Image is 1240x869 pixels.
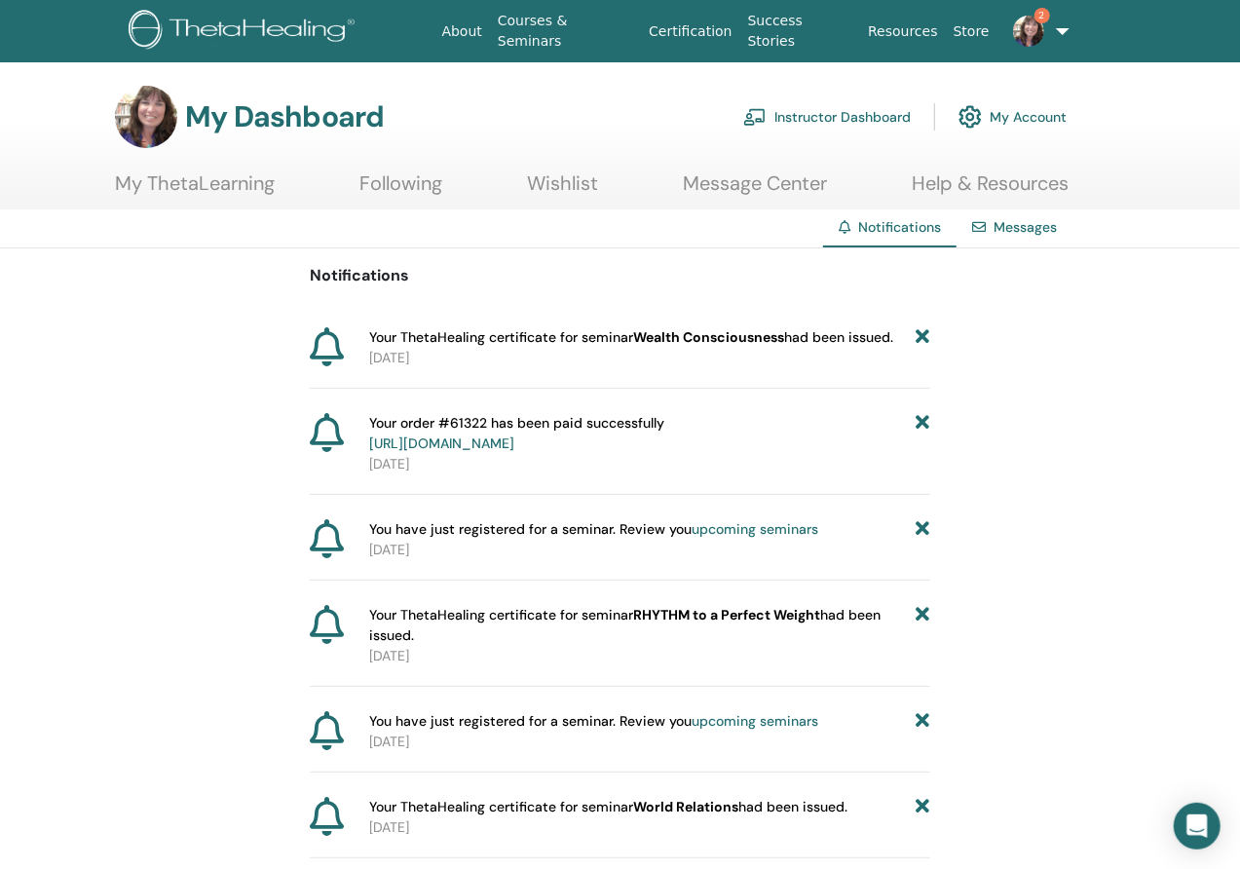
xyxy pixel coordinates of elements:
b: World Relations [633,798,738,815]
span: You have just registered for a seminar. Review you [369,519,818,540]
a: Wishlist [527,171,598,209]
p: [DATE] [369,646,929,666]
a: My ThetaLearning [115,171,275,209]
h3: My Dashboard [185,99,384,134]
span: 2 [1034,8,1050,23]
span: Your ThetaHealing certificate for seminar had been issued. [369,605,916,646]
p: [DATE] [369,348,929,368]
a: Resources [860,14,946,50]
img: logo.png [129,10,361,54]
a: Following [359,171,442,209]
b: Wealth Consciousness [633,328,784,346]
span: You have just registered for a seminar. Review you [369,711,818,732]
span: Your ThetaHealing certificate for seminar had been issued. [369,797,847,817]
a: Instructor Dashboard [743,95,911,138]
a: Courses & Seminars [490,3,641,59]
img: default.jpg [1013,16,1044,47]
p: Notifications [310,264,930,287]
p: [DATE] [369,732,929,752]
div: Open Intercom Messenger [1174,803,1221,850]
a: About [434,14,490,50]
p: [DATE] [369,540,929,560]
img: default.jpg [115,86,177,148]
span: Your order #61322 has been paid successfully [369,413,664,454]
a: Help & Resources [912,171,1069,209]
p: [DATE] [369,817,929,838]
p: [DATE] [369,454,929,474]
a: upcoming seminars [692,520,818,538]
a: Certification [641,14,739,50]
a: Message Center [683,171,827,209]
a: [URL][DOMAIN_NAME] [369,434,514,452]
a: Success Stories [740,3,861,59]
span: Notifications [858,218,941,236]
a: Messages [994,218,1057,236]
b: RHYTHM to a Perfect Weight [633,606,820,623]
a: Store [946,14,997,50]
a: upcoming seminars [692,712,818,730]
img: chalkboard-teacher.svg [743,108,767,126]
img: cog.svg [958,100,982,133]
a: My Account [958,95,1067,138]
span: Your ThetaHealing certificate for seminar had been issued. [369,327,893,348]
